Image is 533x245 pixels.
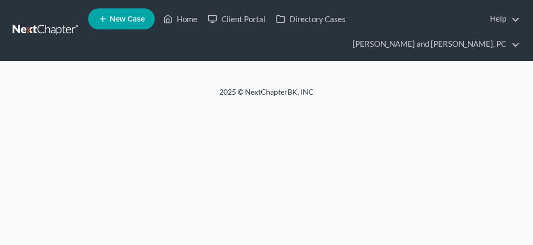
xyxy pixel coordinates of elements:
[485,9,520,28] a: Help
[15,87,518,106] div: 2025 © NextChapterBK, INC
[158,9,202,28] a: Home
[88,8,155,29] new-legal-case-button: New Case
[347,35,520,54] a: [PERSON_NAME] and [PERSON_NAME], PC
[271,9,351,28] a: Directory Cases
[202,9,271,28] a: Client Portal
